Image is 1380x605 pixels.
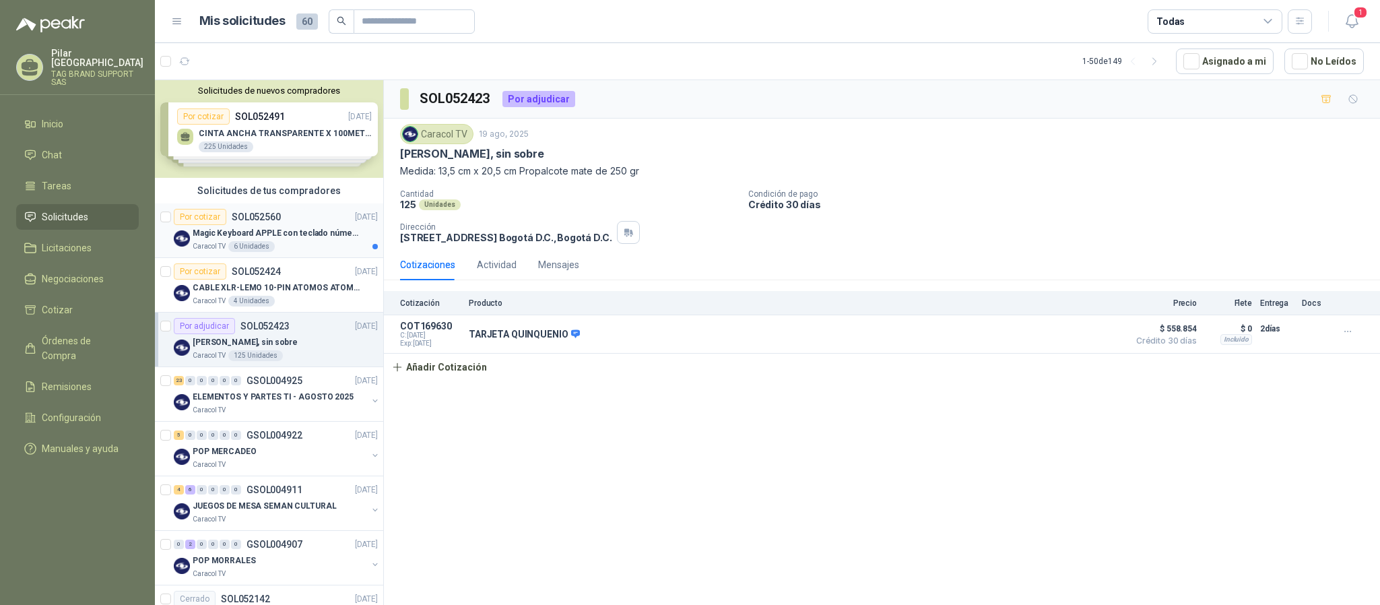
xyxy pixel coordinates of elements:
[220,540,230,549] div: 0
[231,431,241,440] div: 0
[231,540,241,549] div: 0
[403,127,418,141] img: Company Logo
[355,538,378,551] p: [DATE]
[16,142,139,168] a: Chat
[247,376,302,385] p: GSOL004925
[174,427,381,470] a: 5 0 0 0 0 0 GSOL004922[DATE] Company LogoPOP MERCADEOCaracol TV
[1302,298,1329,308] p: Docs
[16,173,139,199] a: Tareas
[400,232,612,243] p: [STREET_ADDRESS] Bogotá D.C. , Bogotá D.C.
[193,554,256,567] p: POP MORRALES
[419,199,461,210] div: Unidades
[221,594,270,604] p: SOL052142
[208,431,218,440] div: 0
[469,329,580,341] p: TARJETA QUINQUENIO
[400,340,461,348] span: Exp: [DATE]
[355,265,378,278] p: [DATE]
[193,500,337,513] p: JUEGOS DE MESA SEMAN CULTURAL
[1205,298,1252,308] p: Flete
[479,128,529,141] p: 19 ago, 2025
[337,16,346,26] span: search
[748,199,1375,210] p: Crédito 30 días
[232,267,281,276] p: SOL052424
[197,540,207,549] div: 0
[355,429,378,442] p: [DATE]
[174,394,190,410] img: Company Logo
[155,178,383,203] div: Solicitudes de tus compradores
[197,485,207,495] div: 0
[16,16,85,32] img: Logo peakr
[247,540,302,549] p: GSOL004907
[155,203,383,258] a: Por cotizarSOL052560[DATE] Company LogoMagic Keyboard APPLE con teclado númerico en Español Plate...
[42,210,88,224] span: Solicitudes
[51,49,143,67] p: Pilar [GEOGRAPHIC_DATA]
[400,124,473,144] div: Caracol TV
[155,313,383,367] a: Por adjudicarSOL052423[DATE] Company Logo[PERSON_NAME], sin sobreCaracol TV125 Unidades
[174,373,381,416] a: 23 0 0 0 0 0 GSOL004925[DATE] Company LogoELEMENTOS Y PARTES TI - AGOSTO 2025Caracol TV
[208,376,218,385] div: 0
[16,266,139,292] a: Negociaciones
[174,536,381,579] a: 0 2 0 0 0 0 GSOL004907[DATE] Company LogoPOP MORRALESCaracol TV
[193,391,354,404] p: ELEMENTOS Y PARTES TI - AGOSTO 2025
[247,485,302,495] p: GSOL004911
[185,485,195,495] div: 6
[42,117,63,131] span: Inicio
[355,375,378,387] p: [DATE]
[1205,321,1252,337] p: $ 0
[42,179,71,193] span: Tareas
[199,11,286,31] h1: Mis solicitudes
[220,431,230,440] div: 0
[193,350,226,361] p: Caracol TV
[208,540,218,549] div: 0
[400,164,1364,179] p: Medida: 13,5 cm x 20,5 cm Propalcote mate de 250 gr
[197,431,207,440] div: 0
[1260,298,1294,308] p: Entrega
[42,333,126,363] span: Órdenes de Compra
[228,241,275,252] div: 6 Unidades
[42,241,92,255] span: Licitaciones
[420,88,492,109] h3: SOL052423
[16,436,139,461] a: Manuales y ayuda
[16,297,139,323] a: Cotizar
[42,441,119,456] span: Manuales y ayuda
[193,296,226,307] p: Caracol TV
[220,485,230,495] div: 0
[400,222,612,232] p: Dirección
[228,350,283,361] div: 125 Unidades
[355,211,378,224] p: [DATE]
[400,147,544,161] p: [PERSON_NAME], sin sobre
[42,302,73,317] span: Cotizar
[1129,298,1197,308] p: Precio
[400,321,461,331] p: COT169630
[400,257,455,272] div: Cotizaciones
[185,540,195,549] div: 2
[193,282,360,294] p: CABLE XLR-LEMO 10-PIN ATOMOS ATOMCAB016
[232,212,281,222] p: SOL052560
[538,257,579,272] div: Mensajes
[174,503,190,519] img: Company Logo
[16,374,139,400] a: Remisiones
[1340,9,1364,34] button: 1
[247,431,302,440] p: GSOL004922
[193,241,226,252] p: Caracol TV
[748,189,1375,199] p: Condición de pago
[185,431,195,440] div: 0
[1220,334,1252,345] div: Incluido
[174,449,190,465] img: Company Logo
[174,209,226,225] div: Por cotizar
[220,376,230,385] div: 0
[51,70,143,86] p: TAG BRAND SUPPORT SAS
[1260,321,1294,337] p: 2 días
[185,376,195,385] div: 0
[174,340,190,356] img: Company Logo
[174,318,235,334] div: Por adjudicar
[1129,337,1197,345] span: Crédito 30 días
[384,354,494,381] button: Añadir Cotización
[231,376,241,385] div: 0
[155,258,383,313] a: Por cotizarSOL052424[DATE] Company LogoCABLE XLR-LEMO 10-PIN ATOMOS ATOMCAB016Caracol TV4 Unidades
[174,376,184,385] div: 23
[160,86,378,96] button: Solicitudes de nuevos compradores
[477,257,517,272] div: Actividad
[231,485,241,495] div: 0
[16,204,139,230] a: Solicitudes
